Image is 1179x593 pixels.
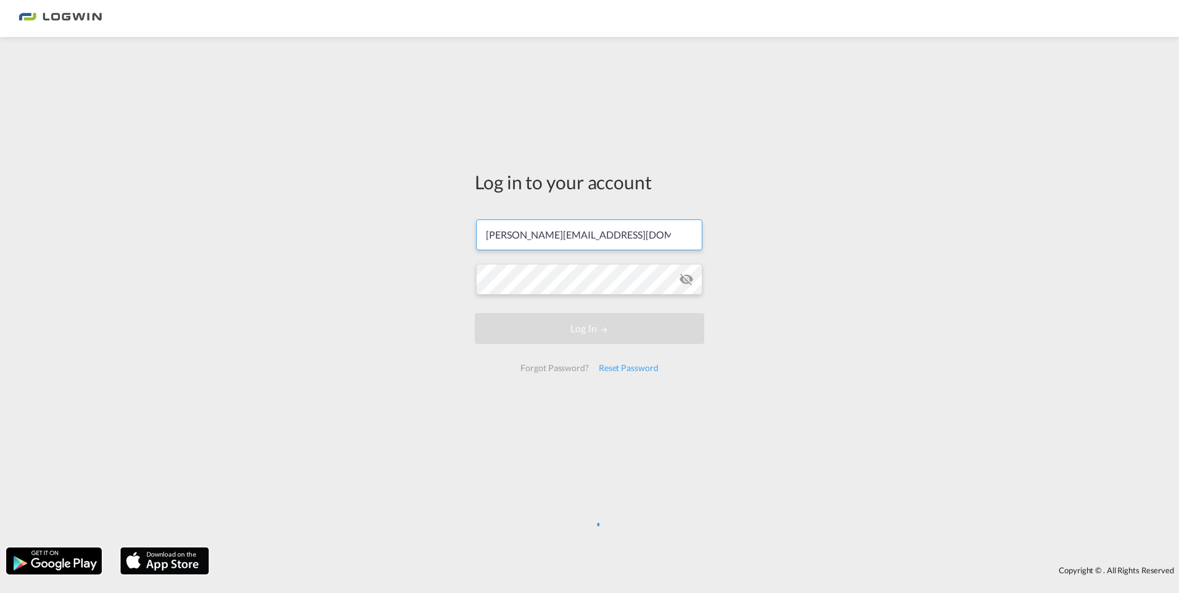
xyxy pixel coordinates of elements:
[475,313,704,344] button: LOGIN
[5,546,103,576] img: google.png
[475,169,704,195] div: Log in to your account
[18,5,102,33] img: 2761ae10d95411efa20a1f5e0282d2d7.png
[476,219,702,250] input: Enter email/phone number
[594,357,663,379] div: Reset Password
[679,272,694,287] md-icon: icon-eye-off
[215,560,1179,581] div: Copyright © . All Rights Reserved
[119,546,210,576] img: apple.png
[516,357,593,379] div: Forgot Password?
